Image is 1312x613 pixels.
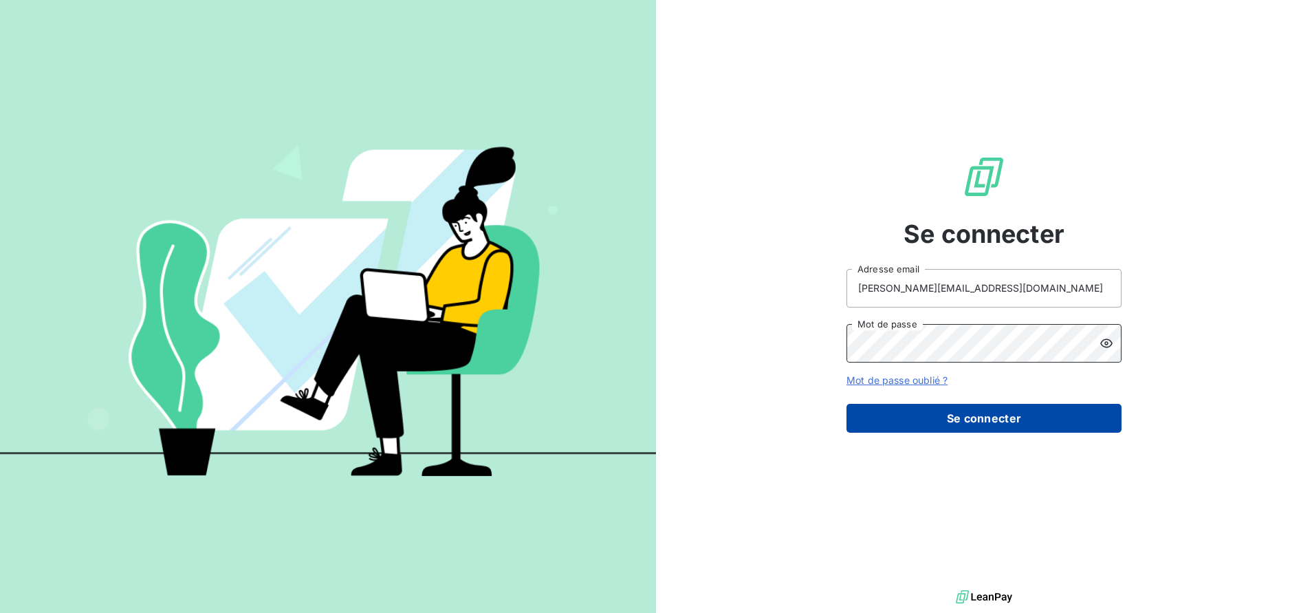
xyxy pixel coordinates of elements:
img: Logo LeanPay [962,155,1006,199]
button: Se connecter [846,404,1122,433]
a: Mot de passe oublié ? [846,374,948,386]
span: Se connecter [904,215,1064,252]
input: placeholder [846,269,1122,308]
img: logo [956,587,1012,607]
